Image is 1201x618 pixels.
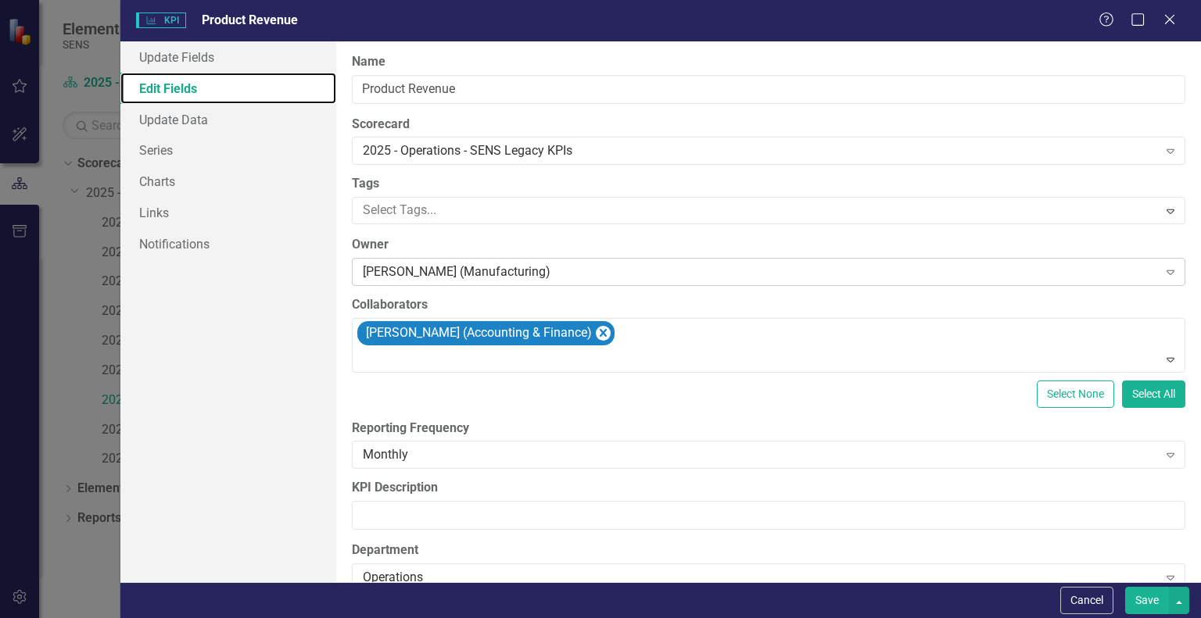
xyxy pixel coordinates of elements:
label: Scorecard [352,116,1185,134]
label: Collaborators [352,296,1185,314]
div: Operations [363,569,1157,587]
label: Reporting Frequency [352,420,1185,438]
button: Select None [1037,380,1114,408]
label: Name [352,53,1185,71]
button: Save [1125,587,1169,614]
span: KPI [136,13,186,28]
a: Notifications [120,228,336,259]
button: Select All [1122,380,1185,408]
a: Update Fields [120,41,336,73]
div: 2025 - Operations - SENS Legacy KPIs [363,142,1157,160]
label: Tags [352,175,1185,193]
a: Series [120,134,336,166]
a: Update Data [120,104,336,135]
label: KPI Description [352,479,1185,497]
div: Remove Larry Ciccia (Accounting & Finance) [596,326,611,341]
button: Cancel [1060,587,1113,614]
a: Charts [120,166,336,197]
input: KPI Name [352,75,1185,104]
a: Edit Fields [120,73,336,104]
div: [PERSON_NAME] (Accounting & Finance) [361,322,594,345]
span: Product Revenue [202,13,298,27]
a: Links [120,197,336,228]
label: Department [352,541,1185,559]
div: [PERSON_NAME] (Manufacturing) [363,263,1157,281]
label: Owner [352,236,1185,254]
div: Monthly [363,446,1157,464]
